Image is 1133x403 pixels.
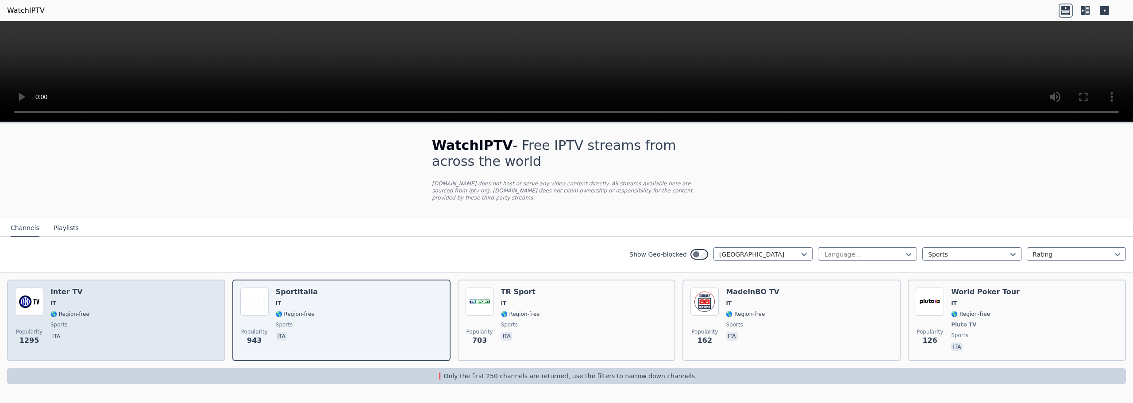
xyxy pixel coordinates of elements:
[951,332,968,339] span: sports
[726,300,732,307] span: IT
[726,311,765,318] span: 🌎 Region-free
[50,321,67,328] span: sports
[50,300,56,307] span: IT
[241,328,268,335] span: Popularity
[951,288,1020,296] h6: World Poker Tour
[7,5,45,16] a: WatchIPTV
[690,288,719,316] img: MadeinBO TV
[501,288,540,296] h6: TR Sport
[726,321,743,328] span: sports
[276,300,281,307] span: IT
[247,335,262,346] span: 943
[726,288,779,296] h6: MadeinBO TV
[276,332,287,341] p: ita
[16,328,42,335] span: Popularity
[466,328,493,335] span: Popularity
[501,321,518,328] span: sports
[501,300,507,307] span: IT
[951,300,957,307] span: IT
[951,311,990,318] span: 🌎 Region-free
[19,335,39,346] span: 1295
[629,250,687,259] label: Show Geo-blocked
[501,311,540,318] span: 🌎 Region-free
[276,321,293,328] span: sports
[691,328,718,335] span: Popularity
[469,188,489,194] a: iptv-org
[276,288,318,296] h6: Sportitalia
[501,332,513,341] p: ita
[50,332,62,341] p: ita
[11,220,39,237] button: Channels
[432,180,701,201] p: [DOMAIN_NAME] does not host or serve any video content directly. All streams available here are s...
[472,335,487,346] span: 703
[432,138,513,153] span: WatchIPTV
[951,342,963,351] p: ita
[951,321,976,328] span: Pluto TV
[50,288,89,296] h6: Inter TV
[917,328,943,335] span: Popularity
[54,220,79,237] button: Playlists
[432,138,701,169] h1: - Free IPTV streams from across the world
[15,288,43,316] img: Inter TV
[726,332,737,341] p: ita
[240,288,269,316] img: Sportitalia
[698,335,712,346] span: 162
[916,288,944,316] img: World Poker Tour
[922,335,937,346] span: 126
[276,311,315,318] span: 🌎 Region-free
[466,288,494,316] img: TR Sport
[50,311,89,318] span: 🌎 Region-free
[11,372,1122,380] p: ❗️Only the first 250 channels are returned, use the filters to narrow down channels.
